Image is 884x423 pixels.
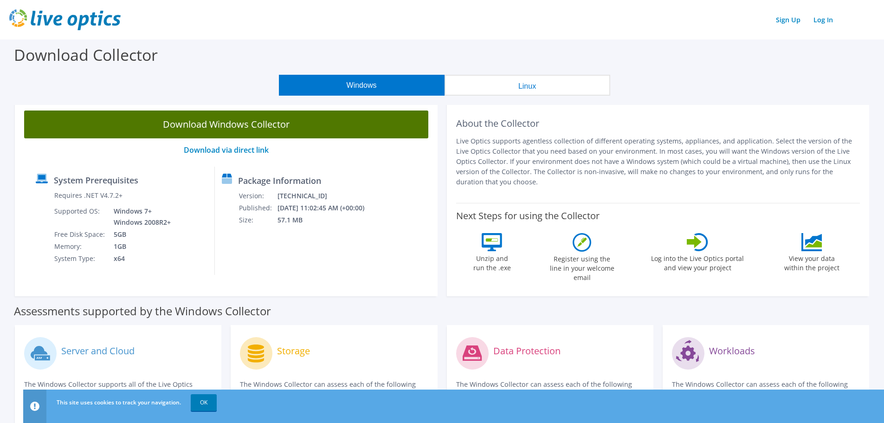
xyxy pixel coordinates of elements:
p: The Windows Collector supports all of the Live Optics compute and cloud assessments. [24,379,212,400]
label: Unzip and run the .exe [471,251,513,273]
label: Server and Cloud [61,346,135,356]
a: Log In [809,13,838,26]
td: 57.1 MB [277,214,377,226]
a: Sign Up [771,13,805,26]
label: Download Collector [14,44,158,65]
a: Download via direct link [184,145,269,155]
img: live_optics_svg.svg [9,9,121,30]
td: Free Disk Space: [54,228,107,241]
label: Log into the Live Optics portal and view your project [651,251,744,273]
td: 5GB [107,228,173,241]
label: Package Information [238,176,321,185]
label: System Prerequisites [54,176,138,185]
label: Register using the line in your welcome email [547,252,617,282]
p: Live Optics supports agentless collection of different operating systems, appliances, and applica... [456,136,860,187]
p: The Windows Collector can assess each of the following storage systems. [240,379,428,400]
label: Storage [277,346,310,356]
a: OK [191,394,217,411]
td: Published: [239,202,277,214]
td: System Type: [54,253,107,265]
button: Linux [445,75,610,96]
button: Windows [279,75,445,96]
td: Memory: [54,241,107,253]
p: The Windows Collector can assess each of the following DPS applications. [456,379,644,400]
td: Size: [239,214,277,226]
a: Download Windows Collector [24,111,428,138]
label: Next Steps for using the Collector [456,210,600,221]
td: [TECHNICAL_ID] [277,190,377,202]
td: [DATE] 11:02:45 AM (+00:00) [277,202,377,214]
td: Supported OS: [54,205,107,228]
label: Requires .NET V4.7.2+ [54,191,123,200]
span: This site uses cookies to track your navigation. [57,398,181,406]
label: Data Protection [493,346,561,356]
label: View your data within the project [778,251,845,273]
td: 1GB [107,241,173,253]
label: Workloads [709,346,755,356]
h2: About the Collector [456,118,860,129]
td: Windows 7+ Windows 2008R2+ [107,205,173,228]
td: x64 [107,253,173,265]
p: The Windows Collector can assess each of the following applications. [672,379,860,400]
td: Version: [239,190,277,202]
label: Assessments supported by the Windows Collector [14,306,271,316]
